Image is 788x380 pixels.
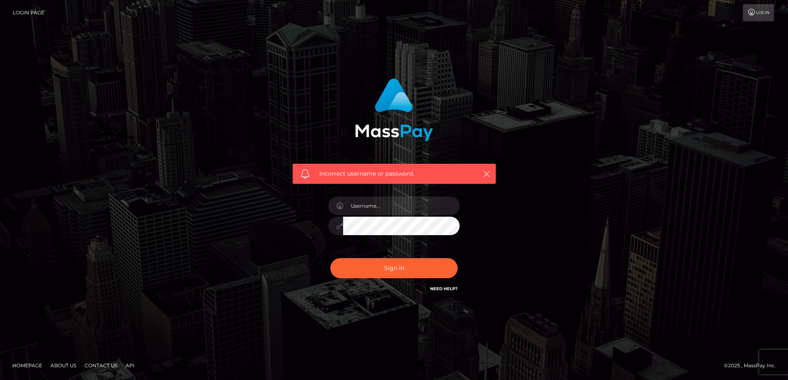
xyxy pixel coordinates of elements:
[430,286,458,291] a: Need Help?
[343,197,460,215] input: Username...
[743,4,774,21] a: Login
[47,359,80,372] a: About Us
[122,359,138,372] a: API
[319,169,469,178] span: Incorrect username or password.
[13,4,44,21] a: Login Page
[330,258,458,278] button: Sign in
[81,359,121,372] a: Contact Us
[724,361,782,370] div: © 2025 , MassPay Inc.
[355,78,433,141] img: MassPay Login
[9,359,46,372] a: Homepage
